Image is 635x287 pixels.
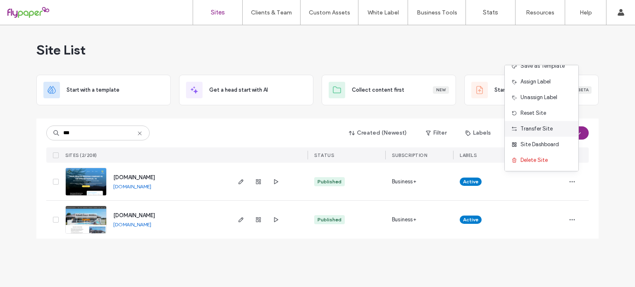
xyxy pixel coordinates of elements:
[209,86,268,94] span: Get a head start with AI
[113,221,151,228] a: [DOMAIN_NAME]
[463,178,478,185] span: Active
[179,75,313,105] div: Get a head start with AI
[36,42,86,58] span: Site List
[526,9,554,16] label: Resources
[211,9,225,16] label: Sites
[322,75,456,105] div: Collect content firstNew
[520,109,546,117] span: Reset Site
[520,125,553,133] span: Transfer Site
[520,78,551,86] span: Assign Label
[342,126,414,140] button: Created (Newest)
[520,140,559,149] span: Site Dashboard
[67,86,119,94] span: Start with a template
[113,183,151,190] a: [DOMAIN_NAME]
[113,174,155,180] a: [DOMAIN_NAME]
[483,9,498,16] label: Stats
[352,86,404,94] span: Collect content first
[463,216,478,223] span: Active
[317,216,341,223] div: Published
[418,126,455,140] button: Filter
[520,62,565,70] span: Save as Template
[460,152,477,158] span: LABELS
[113,212,155,218] a: [DOMAIN_NAME]
[392,152,427,158] span: SUBSCRIPTION
[368,9,399,16] label: White Label
[520,93,557,102] span: Unassign Label
[309,9,350,16] label: Custom Assets
[19,6,36,13] span: Help
[251,9,292,16] label: Clients & Team
[317,178,341,185] div: Published
[433,86,449,94] div: New
[36,75,171,105] div: Start with a template
[417,9,457,16] label: Business Tools
[314,152,334,158] span: STATUS
[464,75,599,105] div: Start from fileBeta
[458,126,498,140] button: Labels
[392,178,416,186] span: Business+
[575,86,592,94] div: Beta
[494,86,529,94] span: Start from file
[520,156,548,164] span: Delete Site
[392,216,416,224] span: Business+
[580,9,592,16] label: Help
[65,152,97,158] span: SITES (2/208)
